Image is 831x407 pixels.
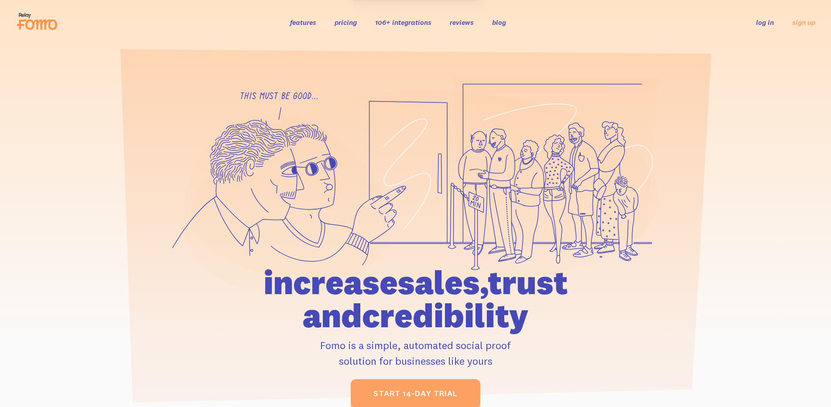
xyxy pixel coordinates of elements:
a: reviews [450,18,474,27]
a: features [290,18,316,27]
a: 106+ integrations [375,18,431,27]
p: Fomo is a simple, automated social proof solution for businesses like yours [214,337,618,369]
a: pricing [335,18,357,27]
a: log in [756,18,774,27]
a: blog [492,18,506,27]
a: sign up [792,18,815,27]
h1: increase sales, trust and credibility [214,266,618,332]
